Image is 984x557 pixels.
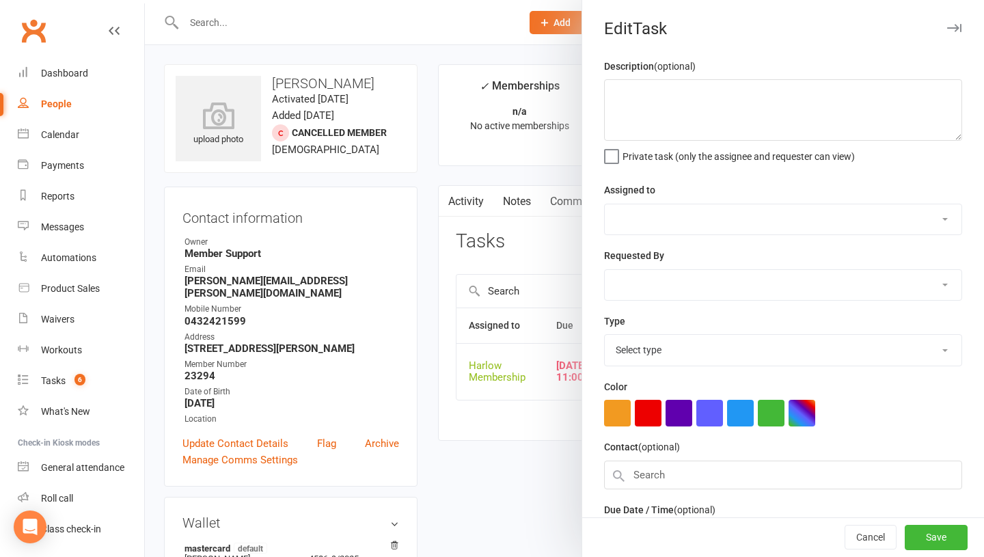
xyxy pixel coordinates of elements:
div: People [41,98,72,109]
a: Calendar [18,120,144,150]
a: Clubworx [16,14,51,48]
div: Dashboard [41,68,88,79]
div: Class check-in [41,524,101,534]
div: Roll call [41,493,73,504]
input: Search [604,461,962,489]
div: Automations [41,252,96,263]
div: Messages [41,221,84,232]
div: General attendance [41,462,124,473]
label: Contact [604,439,680,454]
a: Reports [18,181,144,212]
label: Assigned to [604,182,655,198]
button: Cancel [845,526,897,550]
label: Due Date / Time [604,502,715,517]
a: Tasks 6 [18,366,144,396]
a: Workouts [18,335,144,366]
span: Private task (only the assignee and requester can view) [623,146,855,162]
label: Description [604,59,696,74]
div: Product Sales [41,283,100,294]
a: Roll call [18,483,144,514]
a: Automations [18,243,144,273]
a: People [18,89,144,120]
a: Waivers [18,304,144,335]
div: Workouts [41,344,82,355]
a: Dashboard [18,58,144,89]
div: Edit Task [582,19,984,38]
small: (optional) [654,61,696,72]
label: Type [604,314,625,329]
a: Product Sales [18,273,144,304]
div: Tasks [41,375,66,386]
a: Class kiosk mode [18,514,144,545]
div: Open Intercom Messenger [14,511,46,543]
div: Payments [41,160,84,171]
label: Color [604,379,627,394]
div: Waivers [41,314,74,325]
a: General attendance kiosk mode [18,452,144,483]
a: Messages [18,212,144,243]
div: Reports [41,191,74,202]
small: (optional) [674,504,715,515]
a: Payments [18,150,144,181]
div: What's New [41,406,90,417]
small: (optional) [638,441,680,452]
span: 6 [74,374,85,385]
a: What's New [18,396,144,427]
label: Requested By [604,248,664,263]
div: Calendar [41,129,79,140]
button: Save [905,526,968,550]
